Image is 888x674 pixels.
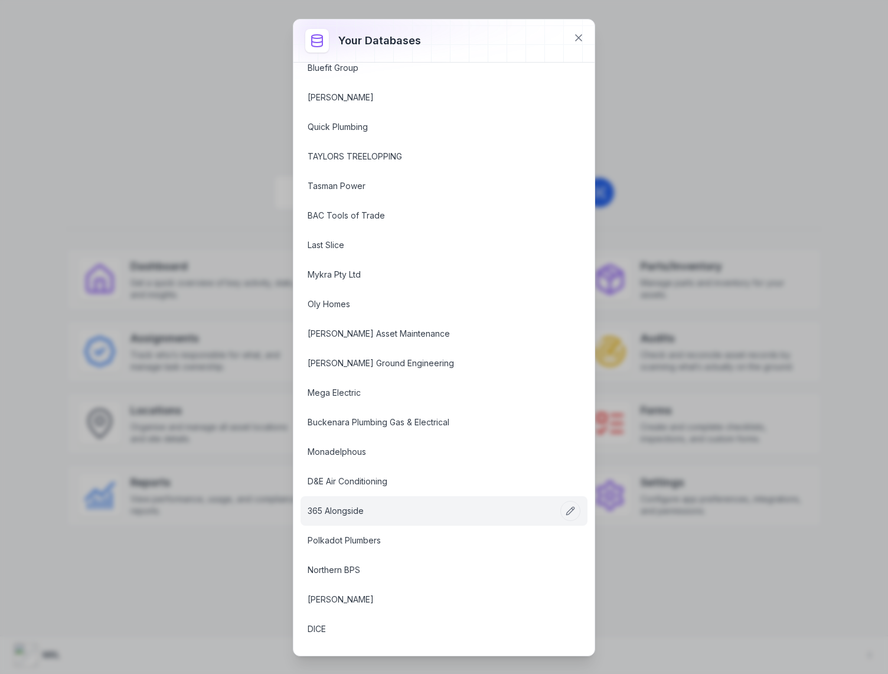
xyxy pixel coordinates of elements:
[308,92,552,103] a: [PERSON_NAME]
[308,269,552,281] a: Mykra Pty Ltd
[308,564,552,576] a: Northern BPS
[308,210,552,222] a: BAC Tools of Trade
[308,357,552,369] a: [PERSON_NAME] Ground Engineering
[308,594,552,605] a: [PERSON_NAME]
[308,298,552,310] a: Oly Homes
[308,446,552,458] a: Monadelphous
[308,476,552,487] a: D&E Air Conditioning
[308,62,552,74] a: Bluefit Group
[308,151,552,162] a: TAYLORS TREELOPPING
[308,535,552,546] a: Polkadot Plumbers
[308,623,552,635] a: DICE
[308,121,552,133] a: Quick Plumbing
[308,505,552,517] a: 365 Alongside
[308,180,552,192] a: Tasman Power
[338,32,421,49] h3: Your databases
[308,387,552,399] a: Mega Electric
[308,239,552,251] a: Last Slice
[308,416,552,428] a: Buckenara Plumbing Gas & Electrical
[308,328,552,340] a: [PERSON_NAME] Asset Maintenance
